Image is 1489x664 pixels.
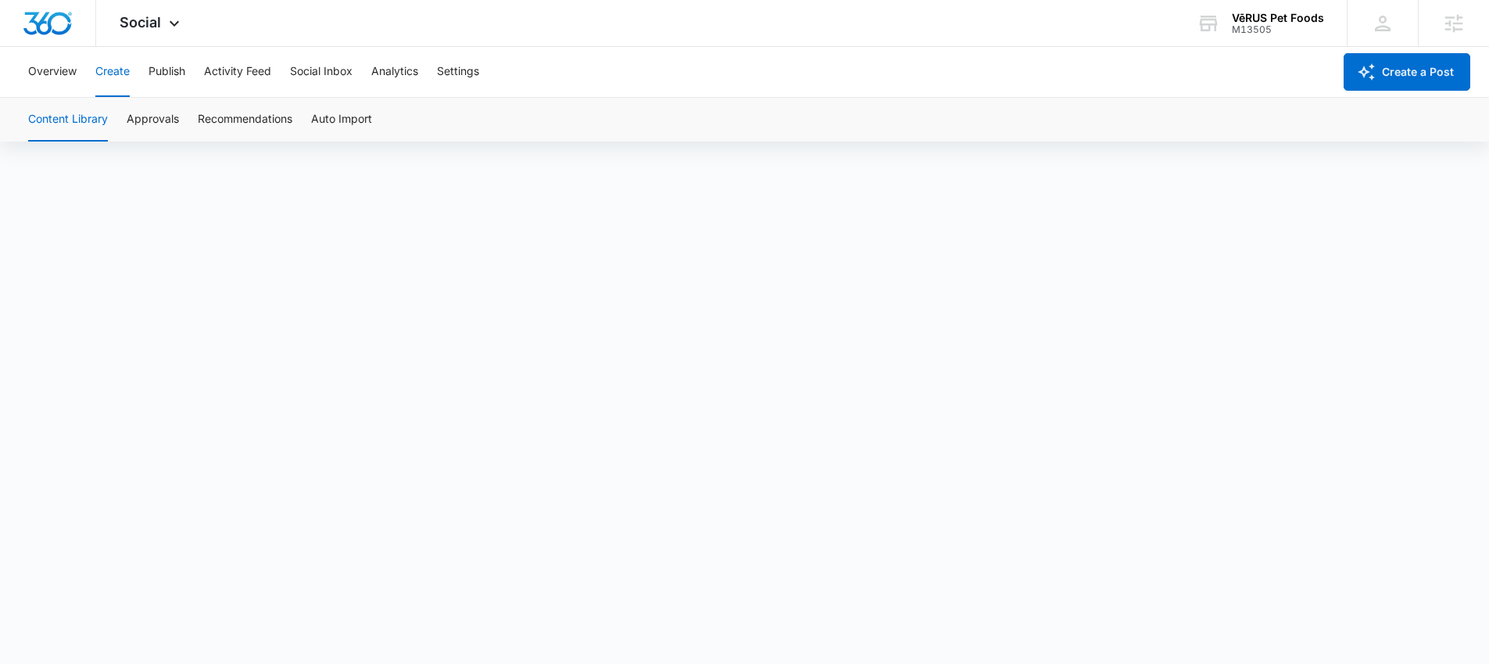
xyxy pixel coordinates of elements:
[127,98,179,142] button: Approvals
[1232,12,1324,24] div: account name
[149,47,185,97] button: Publish
[204,47,271,97] button: Activity Feed
[1232,24,1324,35] div: account id
[28,98,108,142] button: Content Library
[311,98,372,142] button: Auto Import
[290,47,353,97] button: Social Inbox
[1344,53,1470,91] button: Create a Post
[371,47,418,97] button: Analytics
[198,98,292,142] button: Recommendations
[120,14,161,31] span: Social
[95,47,130,97] button: Create
[28,47,77,97] button: Overview
[437,47,479,97] button: Settings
